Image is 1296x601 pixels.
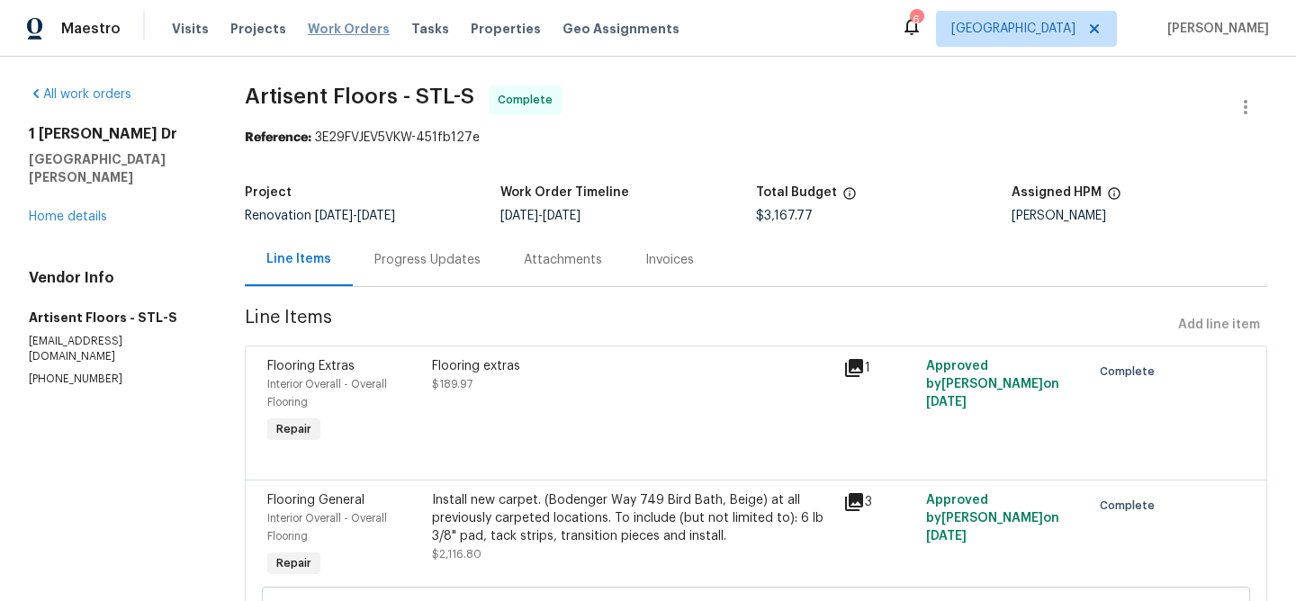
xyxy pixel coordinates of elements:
[308,20,390,38] span: Work Orders
[500,210,538,222] span: [DATE]
[1012,210,1267,222] div: [PERSON_NAME]
[842,186,857,210] span: The total cost of line items that have been proposed by Opendoor. This sum includes line items th...
[843,357,915,379] div: 1
[245,85,474,107] span: Artisent Floors - STL-S
[267,379,387,408] span: Interior Overall - Overall Flooring
[562,20,679,38] span: Geo Assignments
[432,549,481,560] span: $2,116.80
[29,269,202,287] h4: Vendor Info
[500,210,580,222] span: -
[524,251,602,269] div: Attachments
[267,360,355,372] span: Flooring Extras
[411,22,449,35] span: Tasks
[1012,186,1102,199] h5: Assigned HPM
[29,334,202,364] p: [EMAIL_ADDRESS][DOMAIN_NAME]
[1100,497,1162,515] span: Complete
[432,357,833,375] div: Flooring extras
[543,210,580,222] span: [DATE]
[245,309,1171,342] span: Line Items
[61,20,121,38] span: Maestro
[29,150,202,186] h5: [GEOGRAPHIC_DATA][PERSON_NAME]
[245,186,292,199] h5: Project
[756,210,813,222] span: $3,167.77
[1107,186,1121,210] span: The hpm assigned to this work order.
[926,396,967,408] span: [DATE]
[230,20,286,38] span: Projects
[374,251,481,269] div: Progress Updates
[645,251,694,269] div: Invoices
[926,494,1059,543] span: Approved by [PERSON_NAME] on
[245,131,311,144] b: Reference:
[1160,20,1269,38] span: [PERSON_NAME]
[315,210,395,222] span: -
[245,210,395,222] span: Renovation
[29,309,202,327] h5: Artisent Floors - STL-S
[910,11,922,29] div: 6
[29,125,202,143] h2: 1 [PERSON_NAME] Dr
[269,554,319,572] span: Repair
[756,186,837,199] h5: Total Budget
[498,91,560,109] span: Complete
[172,20,209,38] span: Visits
[1100,363,1162,381] span: Complete
[269,420,319,438] span: Repair
[432,491,833,545] div: Install new carpet. (Bodenger Way 749 Bird Bath, Beige) at all previously carpeted locations. To ...
[266,250,331,268] div: Line Items
[926,530,967,543] span: [DATE]
[245,129,1267,147] div: 3E29FVJEV5VKW-451fb127e
[471,20,541,38] span: Properties
[29,211,107,223] a: Home details
[500,186,629,199] h5: Work Order Timeline
[315,210,353,222] span: [DATE]
[432,379,472,390] span: $189.97
[29,88,131,101] a: All work orders
[951,20,1075,38] span: [GEOGRAPHIC_DATA]
[267,494,364,507] span: Flooring General
[357,210,395,222] span: [DATE]
[843,491,915,513] div: 3
[29,372,202,387] p: [PHONE_NUMBER]
[267,513,387,542] span: Interior Overall - Overall Flooring
[926,360,1059,408] span: Approved by [PERSON_NAME] on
